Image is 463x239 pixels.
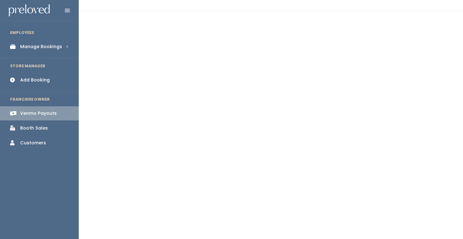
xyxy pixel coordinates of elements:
[20,43,62,50] div: Manage Bookings
[20,140,46,146] div: Customers
[9,4,50,17] img: preloved logo
[20,125,48,131] div: Booth Sales
[20,77,50,83] div: Add Booking
[20,110,57,117] div: Venmo Payouts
